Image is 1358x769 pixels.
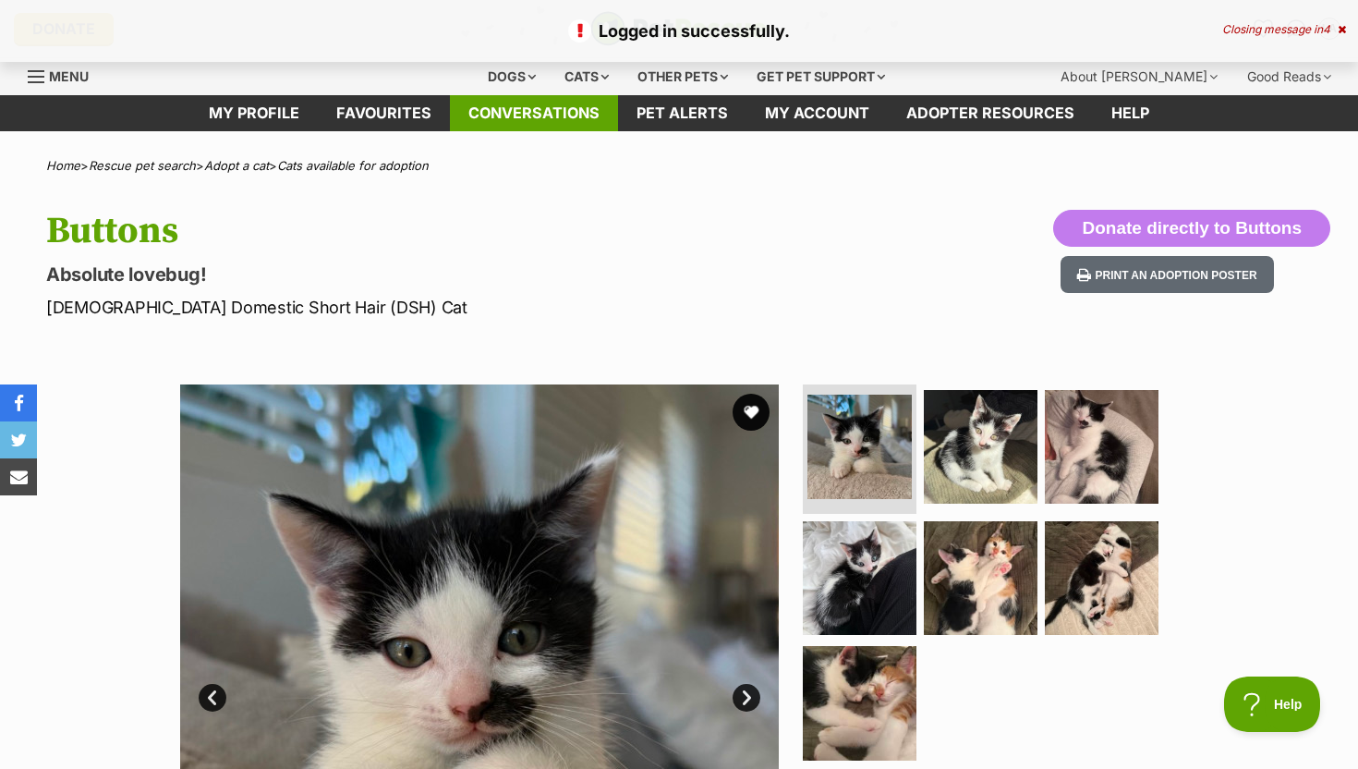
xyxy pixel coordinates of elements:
img: Photo of Buttons [803,646,916,760]
a: My profile [190,95,318,131]
a: Cats available for adoption [277,158,429,173]
div: Cats [552,58,622,95]
div: About [PERSON_NAME] [1048,58,1231,95]
div: Dogs [475,58,549,95]
iframe: Help Scout Beacon - Open [1224,677,1321,732]
a: Adopter resources [888,95,1093,131]
a: Favourites [318,95,450,131]
a: Rescue pet search [89,158,196,173]
a: Pet alerts [618,95,746,131]
a: Prev [199,684,226,712]
div: Other pets [624,58,741,95]
button: Print an adoption poster [1061,256,1273,294]
img: Photo of Buttons [803,521,916,635]
span: 4 [1323,22,1330,36]
a: Adopt a cat [204,158,269,173]
span: Menu [49,68,89,84]
div: Get pet support [744,58,898,95]
p: Logged in successfully. [18,18,1340,43]
button: favourite [733,394,770,431]
a: Home [46,158,80,173]
button: Donate directly to Buttons [1053,210,1330,247]
a: conversations [450,95,618,131]
p: Absolute lovebug! [46,262,828,287]
p: [DEMOGRAPHIC_DATA] Domestic Short Hair (DSH) Cat [46,295,828,320]
img: Photo of Buttons [1045,521,1158,635]
img: Photo of Buttons [1045,390,1158,504]
img: Photo of Buttons [924,390,1037,504]
h1: Buttons [46,210,828,252]
img: Photo of Buttons [924,521,1037,635]
div: Good Reads [1234,58,1344,95]
div: Closing message in [1222,23,1346,36]
a: Help [1093,95,1168,131]
a: My account [746,95,888,131]
a: Next [733,684,760,712]
a: Menu [28,58,102,92]
img: Photo of Buttons [807,395,912,499]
